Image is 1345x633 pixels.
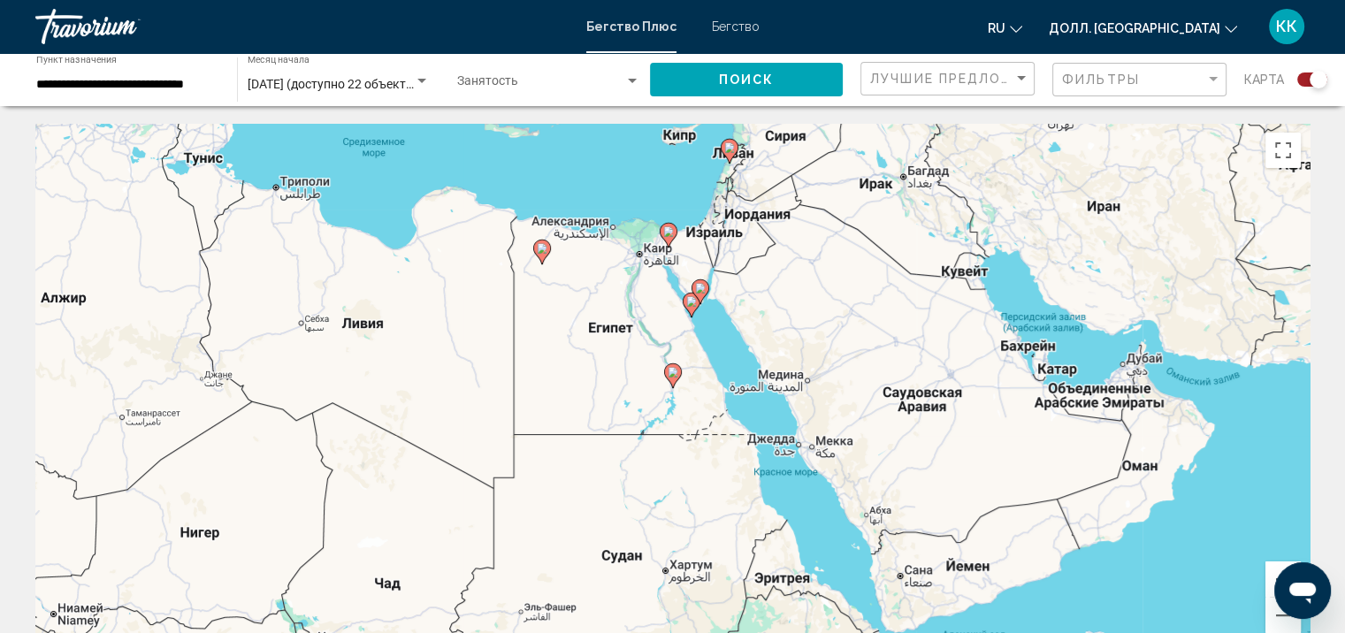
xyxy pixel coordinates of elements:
[248,77,417,91] ya-tr-span: [DATE] (доступно 22 объекта)
[988,21,1005,35] ya-tr-span: RU
[586,19,676,34] a: Бегство Плюс
[1265,133,1301,168] button: Включить полноэкранный режим
[1244,72,1284,87] ya-tr-span: карта
[650,63,843,95] button: Поиск
[1049,21,1220,35] ya-tr-span: Долл. [GEOGRAPHIC_DATA]
[1062,72,1140,87] ya-tr-span: Фильтры
[1265,561,1301,597] button: Увеличить
[870,72,1029,87] mat-select: Сортировать по
[1274,562,1331,619] iframe: Кнопка запуска окна обмена сообщениями
[1265,598,1301,633] button: Уменьшить
[1052,62,1227,98] button: Фильтр
[1049,15,1237,41] button: Изменить валюту
[1276,17,1297,35] ya-tr-span: КК
[870,72,1057,86] ya-tr-span: Лучшие предложения
[719,73,775,88] ya-tr-span: Поиск
[712,19,760,34] a: Бегство
[35,9,569,44] a: Травориум
[1264,8,1310,45] button: Пользовательское меню
[988,15,1022,41] button: Изменить язык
